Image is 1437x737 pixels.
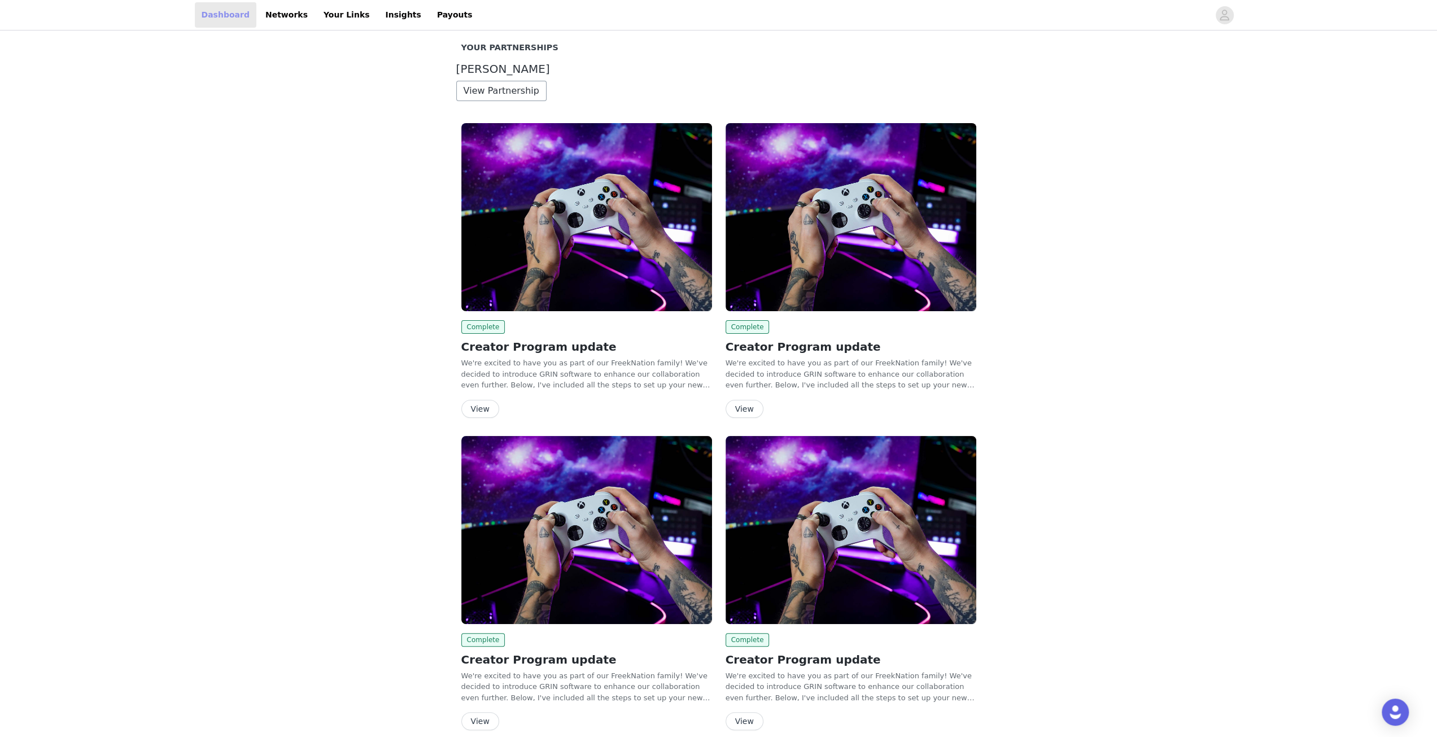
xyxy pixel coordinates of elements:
[461,436,712,624] img: KontrolFreek (UK)
[195,2,256,28] a: Dashboard
[726,633,770,647] span: Complete
[456,63,981,76] div: [PERSON_NAME]
[461,338,712,355] h2: Creator Program update
[726,123,976,311] img: KontrolFreek (EMEA)
[461,633,505,647] span: Complete
[726,338,976,355] h2: Creator Program update
[461,670,712,704] p: We're excited to have you as part of our FreekNation family! We've decided to introduce GRIN soft...
[378,2,427,28] a: Insights
[259,2,315,28] a: Networks
[1219,6,1230,24] div: avatar
[461,320,505,334] span: Complete
[726,436,976,624] img: KontrolFreek (NA)
[461,42,976,54] div: Your Partnerships
[1382,699,1409,726] div: Open Intercom Messenger
[726,400,763,418] button: View
[430,2,479,28] a: Payouts
[726,651,976,668] h2: Creator Program update
[726,357,976,391] p: We're excited to have you as part of our FreekNation family! We've decided to introduce GRIN soft...
[461,651,712,668] h2: Creator Program update
[726,717,763,726] a: View
[461,405,499,413] a: View
[726,670,976,704] p: We're excited to have you as part of our FreekNation family! We've decided to introduce GRIN soft...
[726,320,770,334] span: Complete
[461,717,499,726] a: View
[461,123,712,311] img: KontrolFreek (APAC)
[461,357,712,391] p: We're excited to have you as part of our FreekNation family! We've decided to introduce GRIN soft...
[461,712,499,730] button: View
[726,712,763,730] button: View
[317,2,377,28] a: Your Links
[461,400,499,418] button: View
[726,405,763,413] a: View
[456,81,547,101] button: View Partnership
